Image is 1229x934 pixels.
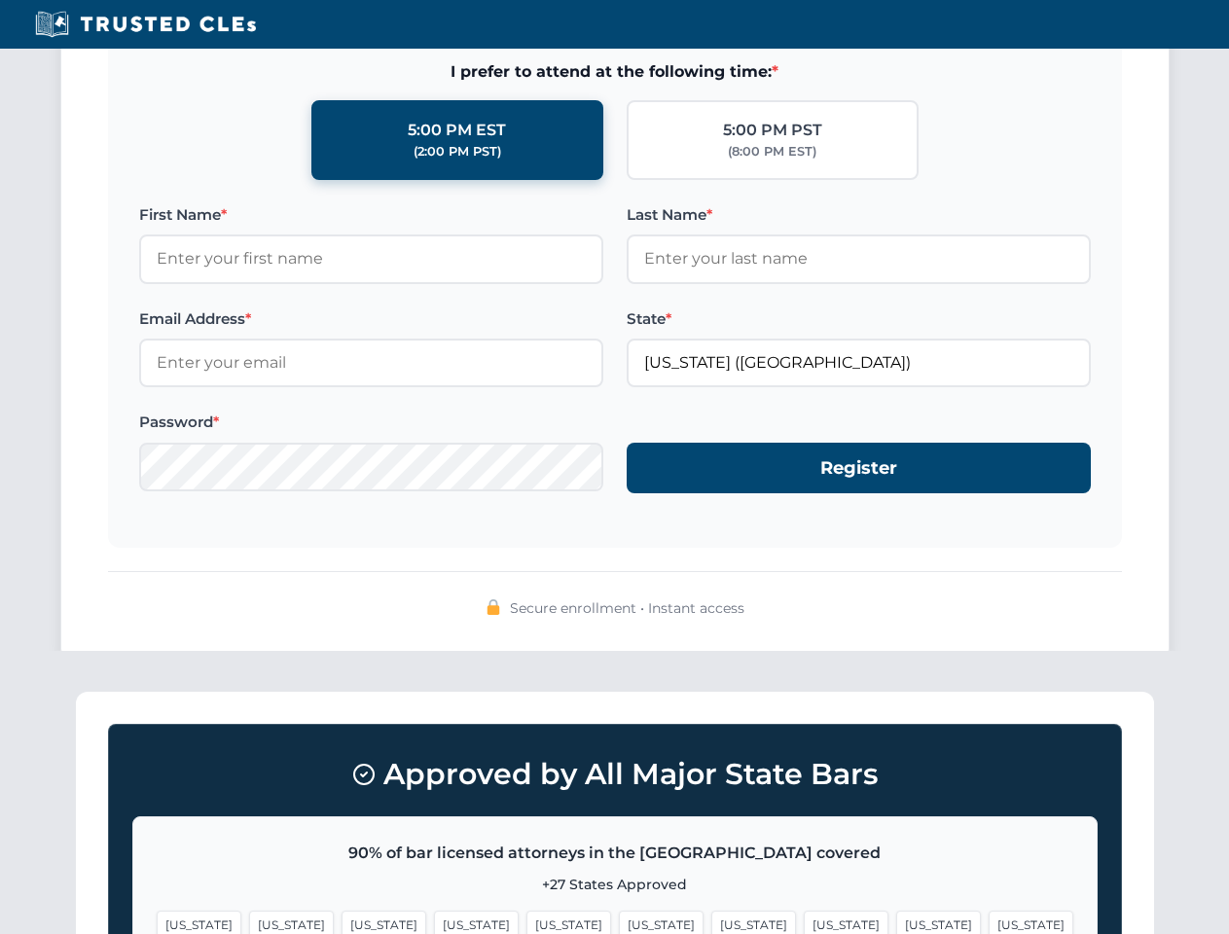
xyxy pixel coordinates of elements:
[157,874,1073,895] p: +27 States Approved
[627,443,1091,494] button: Register
[139,234,603,283] input: Enter your first name
[139,411,603,434] label: Password
[723,118,822,143] div: 5:00 PM PST
[627,203,1091,227] label: Last Name
[139,203,603,227] label: First Name
[414,142,501,162] div: (2:00 PM PST)
[139,59,1091,85] span: I prefer to attend at the following time:
[29,10,262,39] img: Trusted CLEs
[132,748,1098,801] h3: Approved by All Major State Bars
[728,142,816,162] div: (8:00 PM EST)
[627,339,1091,387] input: California (CA)
[408,118,506,143] div: 5:00 PM EST
[157,841,1073,866] p: 90% of bar licensed attorneys in the [GEOGRAPHIC_DATA] covered
[139,339,603,387] input: Enter your email
[486,599,501,615] img: 🔒
[627,307,1091,331] label: State
[627,234,1091,283] input: Enter your last name
[139,307,603,331] label: Email Address
[510,597,744,619] span: Secure enrollment • Instant access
